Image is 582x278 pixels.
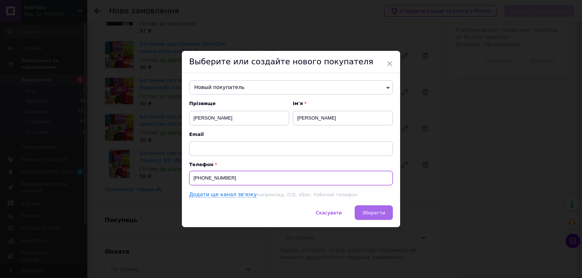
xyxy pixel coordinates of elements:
p: Телефон [189,162,393,167]
span: Email [189,131,393,138]
div: Выберите или создайте нового покупателя [182,51,400,73]
span: Зберегти [362,210,385,215]
input: +38 096 0000000 [189,171,393,185]
span: × [386,57,393,70]
input: Наприклад: Іванов [189,111,289,125]
input: Наприклад: Іван [293,111,393,125]
button: Зберегти [355,205,393,220]
span: Ім'я [293,100,393,107]
span: Новый покупатель [189,80,393,95]
span: наприклад, ICQ, Viber, Робочий телефон [257,192,357,197]
span: Скасувати [316,210,342,215]
a: Додати ще канал зв'язку [189,192,257,198]
button: Скасувати [308,205,349,220]
span: Прізвище [189,100,289,107]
